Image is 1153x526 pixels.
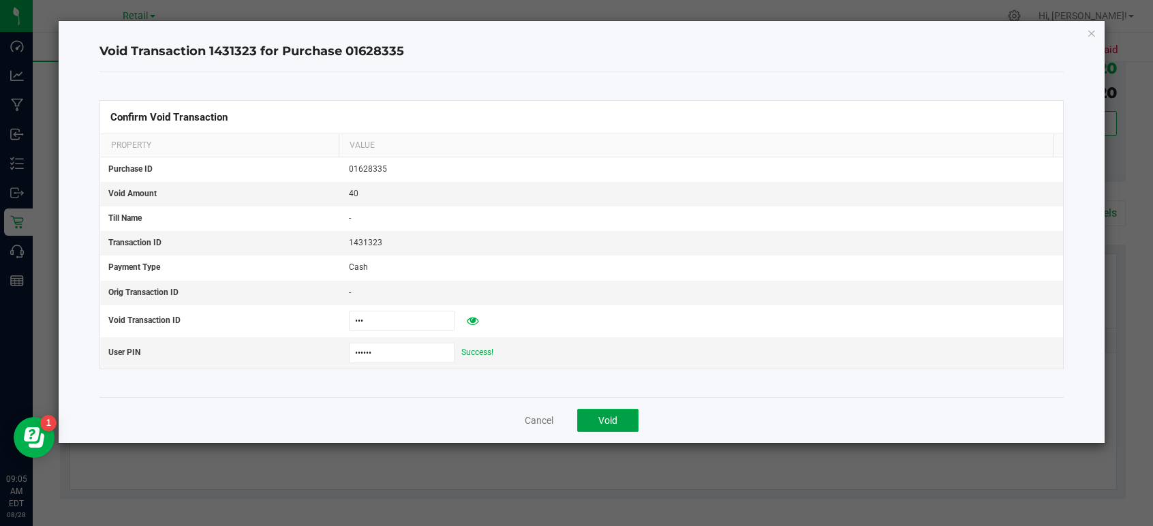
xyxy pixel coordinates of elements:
span: Cash [349,262,368,272]
span: Void Amount [108,189,157,198]
input: Approval PIN [349,343,455,363]
iframe: Resource center unread badge [40,415,57,431]
span: 01628335 [349,164,387,174]
span: Property [111,140,151,150]
button: Void [577,409,639,432]
button: Cancel [525,414,553,427]
span: Purchase ID [108,164,153,174]
input: Void Txn ID [349,311,455,331]
span: User PIN [108,347,140,357]
span: Void Transaction ID [108,315,181,325]
span: Payment Type [108,262,160,272]
span: Transaction ID [108,238,162,247]
span: Till Name [108,213,142,223]
span: - [349,288,351,297]
span: - [349,213,351,223]
span: 1431323 [349,238,382,247]
span: Success! [461,347,493,357]
span: Confirm Void Transaction [110,111,228,123]
span: Void [598,415,617,426]
iframe: Resource center [14,417,55,458]
span: Value [350,140,375,150]
h4: Void Transaction 1431323 for Purchase 01628335 [99,43,1063,61]
button: Close [1087,25,1096,41]
span: Orig Transaction ID [108,288,179,297]
span: 40 [349,189,358,198]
